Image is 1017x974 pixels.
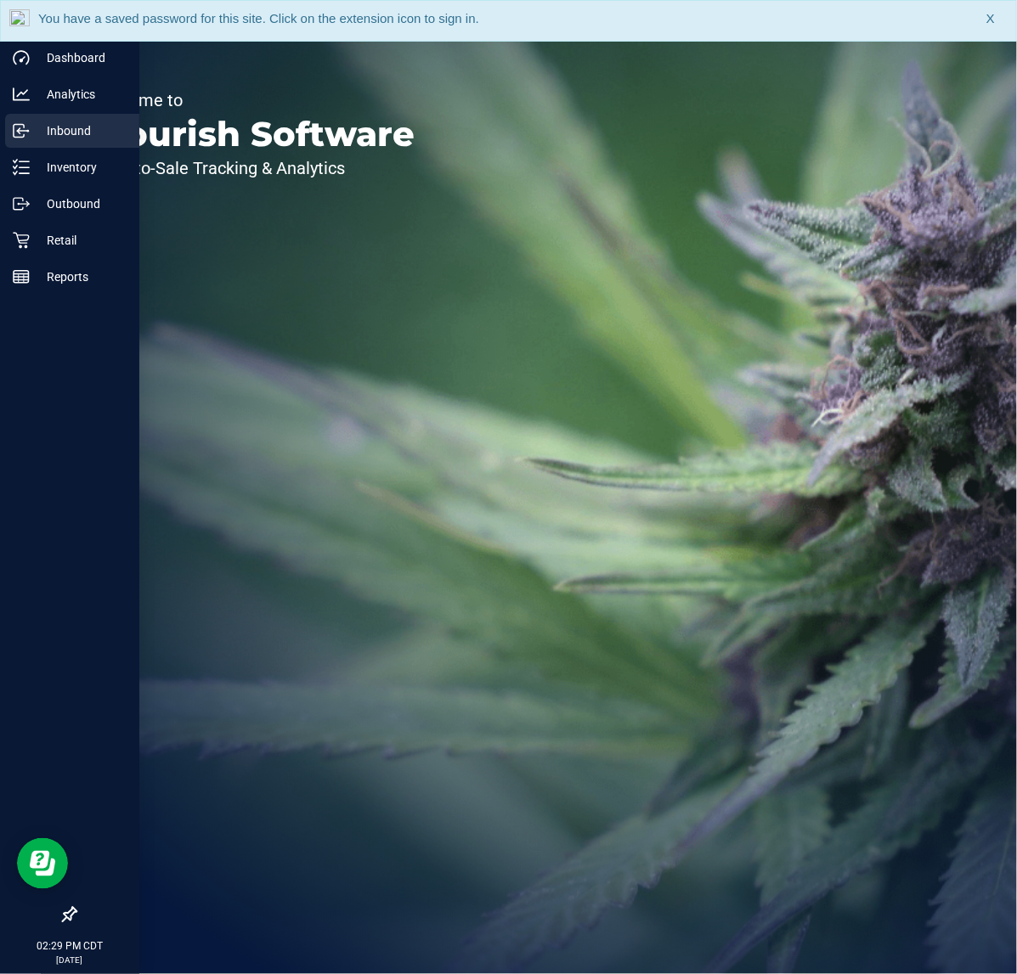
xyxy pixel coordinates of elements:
[92,92,415,109] p: Welcome to
[30,157,132,177] p: Inventory
[13,49,30,66] inline-svg: Dashboard
[30,84,132,104] p: Analytics
[17,838,68,889] iframe: Resource center
[38,11,479,25] span: You have a saved password for this site. Click on the extension icon to sign in.
[30,230,132,251] p: Retail
[13,159,30,176] inline-svg: Inventory
[13,122,30,139] inline-svg: Inbound
[8,954,132,966] p: [DATE]
[92,117,415,151] p: Flourish Software
[8,938,132,954] p: 02:29 PM CDT
[30,48,132,68] p: Dashboard
[30,267,132,287] p: Reports
[92,160,415,177] p: Seed-to-Sale Tracking & Analytics
[30,121,132,141] p: Inbound
[13,195,30,212] inline-svg: Outbound
[13,86,30,103] inline-svg: Analytics
[30,194,132,214] p: Outbound
[986,9,995,29] span: X
[13,268,30,285] inline-svg: Reports
[13,232,30,249] inline-svg: Retail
